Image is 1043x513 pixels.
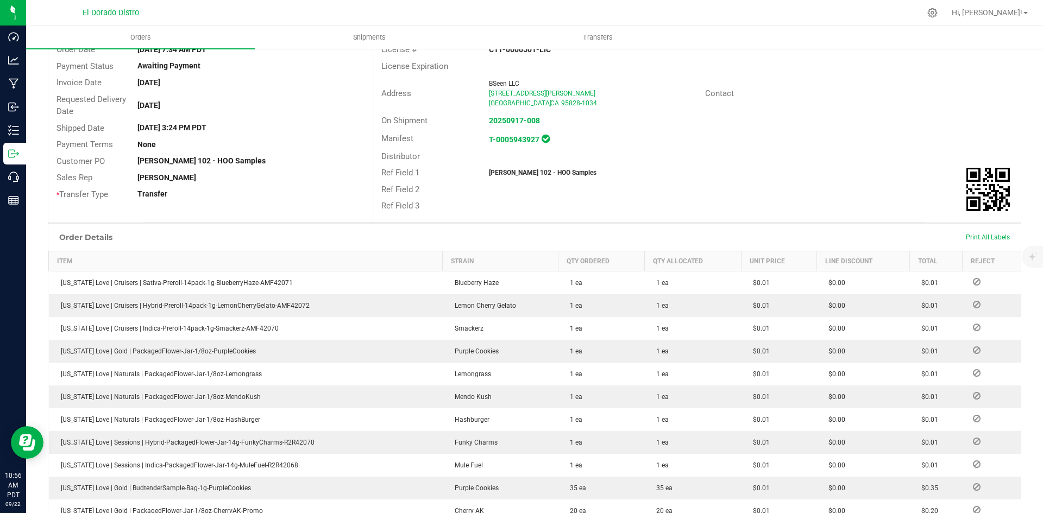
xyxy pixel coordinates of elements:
span: 1 ea [564,325,582,332]
th: Strain [443,251,558,271]
span: $0.01 [916,347,938,355]
span: Ref Field 1 [381,168,419,178]
span: [US_STATE] Love | Gold | PackagedFlower-Jar-1/8oz-PurpleCookies [55,347,256,355]
strong: [PERSON_NAME] 102 - HOO Samples [137,156,266,165]
span: 1 ea [564,370,582,378]
span: Purple Cookies [449,484,499,492]
th: Reject [962,251,1021,271]
span: 35 ea [651,484,673,492]
span: [US_STATE] Love | Cruisers | Hybrid-Preroll-14pack-1g-LemonCherryGelato-AMF42072 [55,302,310,309]
span: Reject Inventory [969,392,985,399]
span: BSeen LLC [489,80,519,87]
th: Item [49,251,443,271]
span: $0.00 [823,302,845,309]
span: [US_STATE] Love | Cruisers | Indica-Preroll-14pack-1g-Smackerz-AMF42070 [55,325,279,332]
span: $0.00 [823,370,845,378]
span: 1 ea [651,416,669,423]
strong: [DATE] 3:24 PM PDT [137,123,206,132]
strong: C11-0000501-LIC [489,45,551,54]
span: 95828-1034 [561,99,597,107]
span: Purple Cookies [449,347,499,355]
strong: [DATE] [137,78,160,87]
span: 1 ea [651,302,669,309]
th: Line Discount [816,251,909,271]
a: Shipments [255,26,483,49]
span: Reject Inventory [969,438,985,445]
span: [US_STATE] Love | Gold | BudtenderSample-Bag-1g-PurpleCookies [55,484,251,492]
span: $0.01 [916,370,938,378]
strong: [PERSON_NAME] [137,173,196,182]
span: Payment Status [56,61,114,71]
span: Payment Terms [56,140,113,149]
span: Customer PO [56,156,105,166]
span: Ref Field 2 [381,185,419,194]
span: $0.01 [916,325,938,332]
span: Blueberry Haze [449,279,499,287]
strong: [DATE] [137,101,160,110]
span: $0.00 [823,279,845,287]
span: [US_STATE] Love | Sessions | Indica-PackagedFlower-Jar-14g-MuleFuel-R2R42068 [55,461,298,469]
span: Requested Delivery Date [56,94,126,117]
span: Reject Inventory [969,506,985,513]
span: Manifest [381,134,413,143]
span: 1 ea [564,461,582,469]
span: CA [550,99,559,107]
th: Qty Ordered [558,251,644,271]
span: $0.35 [916,484,938,492]
span: $0.00 [823,347,845,355]
span: $0.01 [916,279,938,287]
span: License Expiration [381,61,448,71]
span: Reject Inventory [969,461,985,467]
a: Orders [26,26,255,49]
span: $0.01 [916,393,938,401]
inline-svg: Analytics [8,55,19,66]
span: Reject Inventory [969,278,985,285]
span: 1 ea [651,439,669,446]
span: Address [381,88,411,98]
span: $0.00 [823,393,845,401]
inline-svg: Dashboard [8,31,19,42]
inline-svg: Reports [8,195,19,206]
span: Lemongrass [449,370,491,378]
span: 1 ea [564,347,582,355]
span: Shipped Date [56,123,104,133]
span: 1 ea [564,279,582,287]
span: Distributor [381,151,420,161]
span: , [549,99,550,107]
span: Ref Field 3 [381,201,419,211]
span: $0.01 [747,416,770,423]
span: $0.00 [823,439,845,446]
span: Reject Inventory [969,415,985,422]
span: $0.01 [747,393,770,401]
span: Sales Rep [56,173,92,182]
span: $0.01 [747,461,770,469]
span: License # [381,45,417,54]
span: $0.00 [823,461,845,469]
inline-svg: Manufacturing [8,78,19,89]
span: Reject Inventory [969,484,985,490]
img: Scan me! [966,168,1010,211]
inline-svg: Inbound [8,102,19,112]
strong: [DATE] 7:34 AM PDT [137,45,206,54]
span: 1 ea [651,347,669,355]
span: $0.01 [747,325,770,332]
p: 09/22 [5,500,21,508]
span: 1 ea [651,325,669,332]
span: In Sync [542,133,550,144]
span: [US_STATE] Love | Naturals | PackagedFlower-Jar-1/8oz-MendoKush [55,393,261,401]
span: $0.01 [747,279,770,287]
span: 1 ea [564,302,582,309]
a: Transfers [483,26,712,49]
span: 1 ea [564,416,582,423]
span: 1 ea [651,279,669,287]
a: 20250917-008 [489,116,540,125]
p: 10:56 AM PDT [5,471,21,500]
span: Transfers [568,33,627,42]
th: Total [909,251,962,271]
span: $0.01 [747,370,770,378]
span: [STREET_ADDRESS][PERSON_NAME] [489,90,595,97]
span: $0.01 [747,347,770,355]
span: $0.01 [747,439,770,446]
inline-svg: Call Center [8,172,19,182]
span: Hashburger [449,416,489,423]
